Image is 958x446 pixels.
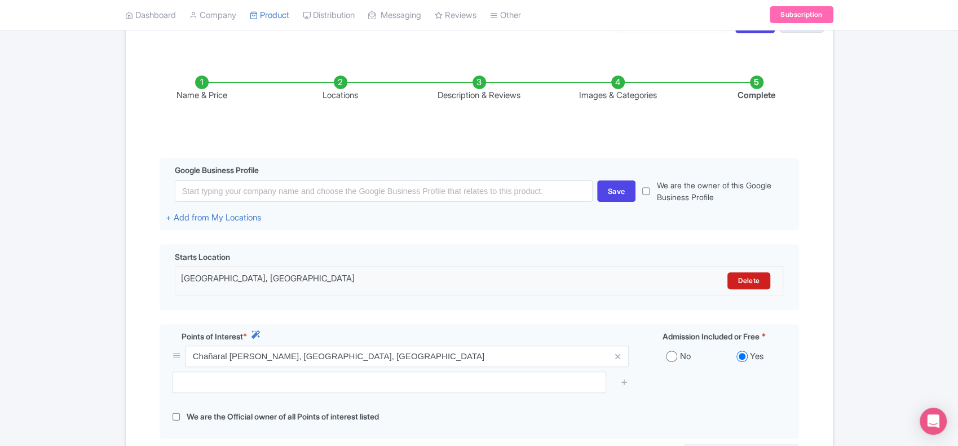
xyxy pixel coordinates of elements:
span: Admission Included or Free [663,330,760,342]
li: Complete [687,76,826,102]
a: Subscription [770,7,833,24]
li: Images & Categories [549,76,687,102]
span: Points of Interest [182,330,243,342]
div: Save [597,180,636,202]
li: Description & Reviews [410,76,549,102]
div: [GEOGRAPHIC_DATA], [GEOGRAPHIC_DATA] [181,272,628,289]
div: Open Intercom Messenger [920,408,947,435]
span: Starts Location [175,251,230,263]
li: Locations [271,76,410,102]
label: No [679,350,690,363]
input: Start typing your company name and choose the Google Business Profile that relates to this product. [175,180,593,202]
span: Google Business Profile [175,164,259,176]
label: We are the Official owner of all Points of interest listed [187,410,379,423]
label: We are the owner of this Google Business Profile [656,179,792,203]
li: Name & Price [133,76,271,102]
a: + Add from My Locations [166,212,261,223]
a: Delete [727,272,770,289]
label: Yes [750,350,763,363]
